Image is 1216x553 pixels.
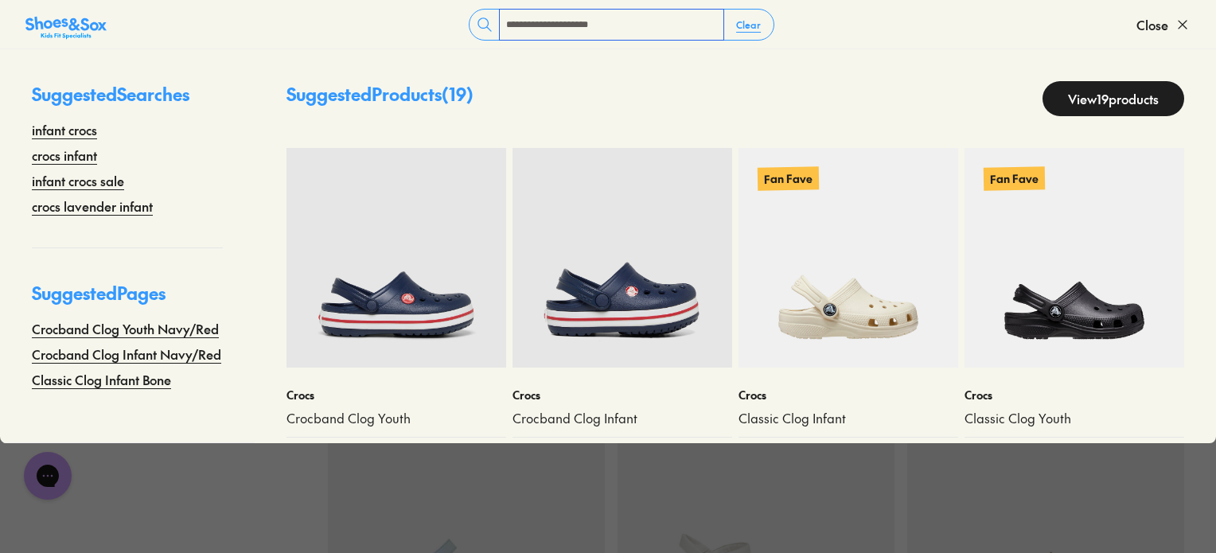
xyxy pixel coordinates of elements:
[32,280,223,319] p: Suggested Pages
[965,387,1184,403] p: Crocs
[32,171,124,190] a: infant crocs sale
[739,410,958,427] a: Classic Clog Infant
[16,446,80,505] iframe: Gorgias live chat messenger
[739,148,958,368] a: Fan Fave
[442,82,474,106] span: ( 19 )
[1043,81,1184,116] a: View19products
[723,10,774,39] button: Clear
[32,120,97,139] a: infant crocs
[1136,7,1191,42] button: Close
[984,166,1045,190] p: Fan Fave
[286,81,474,116] p: Suggested Products
[25,12,107,37] a: Shoes &amp; Sox
[32,370,171,389] a: Classic Clog Infant Bone
[32,197,153,216] a: crocs lavender infant
[758,166,819,190] p: Fan Fave
[286,387,506,403] p: Crocs
[25,15,107,41] img: SNS_Logo_Responsive.svg
[1136,15,1168,34] span: Close
[513,387,732,403] p: Crocs
[965,148,1184,368] a: Fan Fave
[32,345,221,364] a: Crocband Clog Infant Navy/Red
[32,319,219,338] a: Crocband Clog Youth Navy/Red
[965,410,1184,427] a: Classic Clog Youth
[32,146,97,165] a: crocs infant
[286,410,506,427] a: Crocband Clog Youth
[513,410,732,427] a: Crocband Clog Infant
[32,81,223,120] p: Suggested Searches
[739,387,958,403] p: Crocs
